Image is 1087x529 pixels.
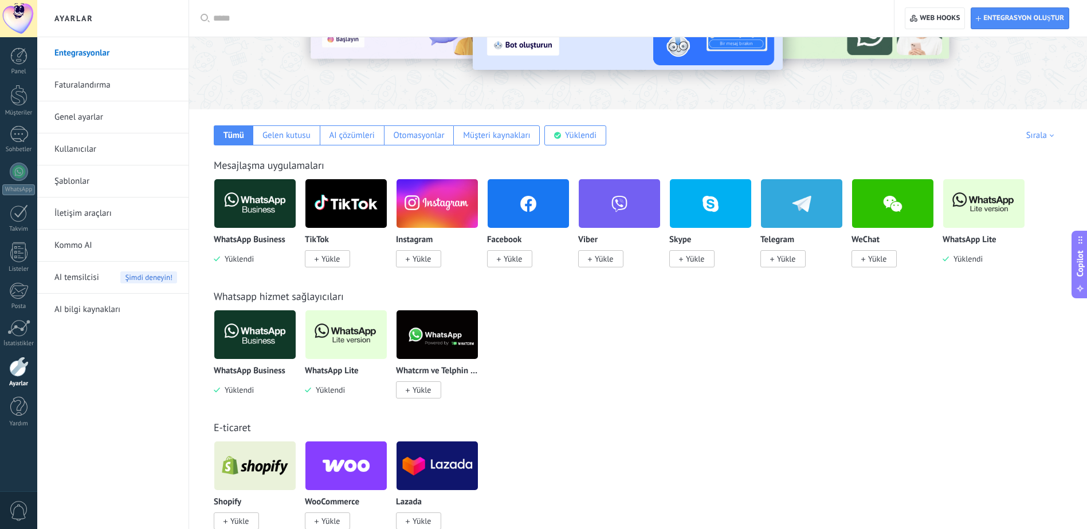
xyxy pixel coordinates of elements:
span: Copilot [1074,251,1086,277]
span: Yükle [686,254,704,264]
div: Otomasyonlar [393,130,444,141]
img: logo_main.png [397,307,478,362]
div: WhatsApp Lite [943,179,1034,281]
div: Müşteriler [2,109,36,117]
span: Yüklendi [949,254,983,264]
div: WhatsApp Lite [305,310,396,412]
div: Telegram [760,179,851,281]
li: Kullanıcılar [37,133,189,165]
div: Tümü [223,130,244,141]
a: Mesajlaşma uygulamaları [214,159,324,172]
span: Yükle [230,516,249,526]
p: TikTok [305,235,329,245]
li: Faturalandırma [37,69,189,101]
span: Yüklendi [220,385,254,395]
p: WeChat [851,235,880,245]
div: WhatsApp Business [214,310,305,412]
p: WooCommerce [305,498,359,507]
span: Yükle [321,254,340,264]
div: WhatsApp [2,184,35,195]
div: AI çözümleri [329,130,374,141]
span: Entegrasyon oluştur [983,14,1064,23]
img: logo_main.png [305,307,387,362]
span: Yükle [413,385,431,395]
div: Posta [2,303,36,310]
div: Takvim [2,226,36,233]
a: İletişim araçları [54,198,177,230]
img: skype.png [670,176,751,231]
li: Kommo AI [37,230,189,262]
img: logo_main.png [214,176,296,231]
li: İletişim araçları [37,198,189,230]
img: instagram.png [397,176,478,231]
span: Yükle [413,254,431,264]
span: Yükle [413,516,431,526]
a: E-ticaret [214,421,251,434]
div: Skype [669,179,760,281]
div: TikTok [305,179,396,281]
span: Yükle [504,254,522,264]
div: Panel [2,68,36,76]
span: Yükle [868,254,886,264]
p: Skype [669,235,691,245]
li: AI bilgi kaynakları [37,294,189,325]
p: WhatsApp Lite [305,366,359,376]
span: AI temsilcisi [54,262,99,294]
a: Şablonlar [54,165,177,198]
a: Genel ayarlar [54,101,177,133]
span: Yükle [321,516,340,526]
a: AI temsilcisiŞimdi deneyin! [54,262,177,294]
p: WhatsApp Business [214,235,285,245]
button: Entegrasyon oluştur [971,7,1069,29]
div: Instagram [396,179,487,281]
img: logo_main.png [397,438,478,494]
div: WeChat [851,179,943,281]
li: Genel ayarlar [37,101,189,133]
p: Telegram [760,235,794,245]
p: WhatsApp Business [214,366,285,376]
div: Sırala [1026,130,1058,141]
div: Gelen kutusu [262,130,311,141]
div: Ayarlar [2,380,36,388]
img: wechat.png [852,176,933,231]
a: Kullanıcılar [54,133,177,165]
div: WhatsApp Business [214,179,305,281]
img: telegram.png [761,176,842,231]
span: Web hooks [920,14,960,23]
div: Listeler [2,266,36,273]
button: Web hooks [905,7,965,29]
div: Sohbetler [2,146,36,153]
p: Shopify [214,498,241,507]
img: logo_main.png [214,438,296,494]
div: Whatcrm ve Telphin tarafından Whatsapp [396,310,487,412]
li: Entegrasyonlar [37,37,189,69]
img: facebook.png [488,176,569,231]
li: Şablonlar [37,165,189,198]
a: Kommo AI [54,230,177,262]
div: Viber [578,179,669,281]
img: viber.png [579,176,660,231]
span: Yükle [777,254,795,264]
img: logo_main.png [214,307,296,362]
img: logo_main.png [305,176,387,231]
a: Entegrasyonlar [54,37,177,69]
div: Yüklendi [565,130,597,141]
img: logo_main.png [305,438,387,494]
span: Yüklendi [220,254,254,264]
li: AI temsilcisi [37,262,189,294]
div: Facebook [487,179,578,281]
a: AI bilgi kaynakları [54,294,177,326]
a: Faturalandırma [54,69,177,101]
p: Whatcrm ve Telphin tarafından Whatsapp [396,366,478,376]
a: Whatsapp hizmet sağlayıcıları [214,290,344,303]
img: logo_main.png [943,176,1025,231]
p: Instagram [396,235,433,245]
p: Lazada [396,498,422,507]
div: Yardım [2,420,36,428]
span: Yüklendi [311,385,345,395]
p: WhatsApp Lite [943,235,996,245]
span: Şimdi deneyin! [120,271,177,283]
span: Yükle [595,254,613,264]
div: Müşteri kaynakları [463,130,530,141]
p: Viber [578,235,598,245]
